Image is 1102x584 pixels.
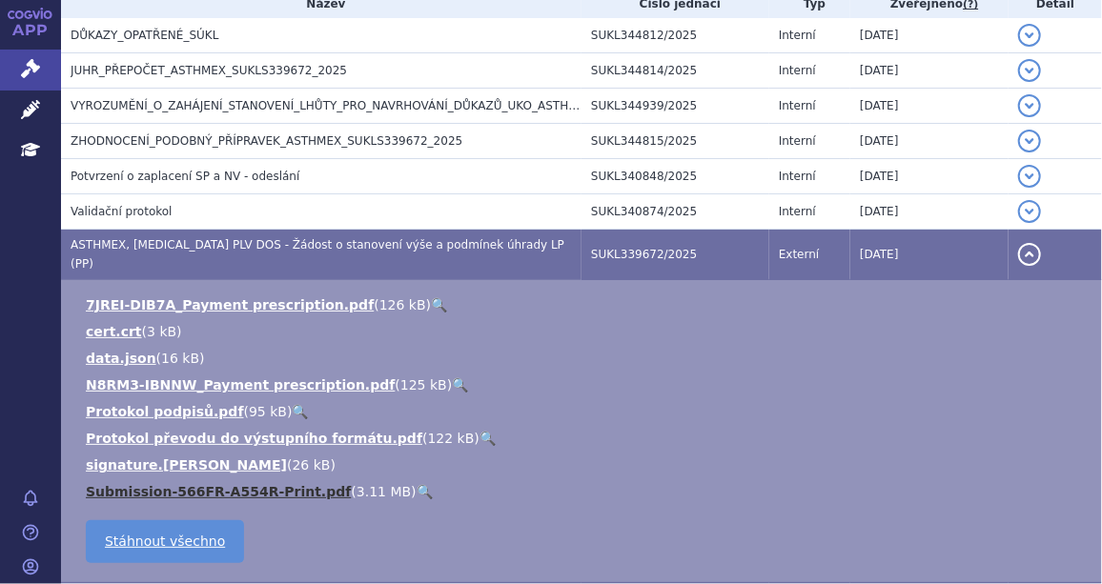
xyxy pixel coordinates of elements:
li: ( ) [86,295,1083,314]
td: SUKL344812/2025 [582,18,769,53]
a: Stáhnout všechno [86,520,244,563]
button: detail [1018,24,1041,47]
span: 26 kB [293,457,331,473]
td: SUKL340848/2025 [582,159,769,194]
button: detail [1018,200,1041,223]
li: ( ) [86,482,1083,501]
td: [DATE] [850,89,1009,124]
td: SUKL340874/2025 [582,194,769,230]
a: Protokol převodu do výstupního formátu.pdf [86,431,422,446]
span: 3 kB [147,324,176,339]
a: 🔍 [480,431,496,446]
a: 🔍 [452,377,468,393]
a: 🔍 [292,404,308,419]
span: ZHODNOCENÍ_PODOBNÝ_PŘÍPRAVEK_ASTHMEX_SUKLS339672_2025 [71,134,462,148]
span: Interní [779,99,816,112]
button: detail [1018,94,1041,117]
td: [DATE] [850,159,1009,194]
a: cert.crt [86,324,142,339]
li: ( ) [86,455,1083,474]
span: Interní [779,134,816,148]
button: detail [1018,59,1041,82]
a: 🔍 [417,484,433,499]
span: JUHR_PŘEPOČET_ASTHMEX_SUKLS339672_2025 [71,64,347,77]
td: SUKL344814/2025 [582,53,769,89]
span: Interní [779,170,816,183]
a: Submission-566FR-A554R-Print.pdf [86,484,351,499]
span: 16 kB [161,351,199,366]
span: 126 kB [379,297,426,312]
a: N8RM3-IBNNW_Payment prescription.pdf [86,377,395,393]
td: [DATE] [850,53,1009,89]
td: SUKL344939/2025 [582,89,769,124]
span: 95 kB [249,404,287,419]
td: [DATE] [850,230,1009,280]
td: [DATE] [850,124,1009,159]
a: Protokol podpisů.pdf [86,404,244,419]
span: 3.11 MB [357,484,411,499]
span: VYROZUMĚNÍ_O_ZAHÁJENÍ_STANOVENÍ_LHŮTY_PRO_NAVRHOVÁNÍ_DŮKAZŮ_UKO_ASTHMEX_SUKLS339672_2025 [71,99,714,112]
li: ( ) [86,375,1083,394]
a: 🔍 [431,297,447,312]
span: Validační protokol [71,205,173,218]
button: detail [1018,165,1041,188]
td: [DATE] [850,18,1009,53]
li: ( ) [86,349,1083,368]
span: Interní [779,29,816,42]
li: ( ) [86,322,1083,341]
button: detail [1018,243,1041,266]
span: DŮKAZY_OPATŘENÉ_SÚKL [71,29,218,42]
span: Externí [779,248,819,261]
span: Interní [779,64,816,77]
a: signature.[PERSON_NAME] [86,457,287,473]
td: SUKL339672/2025 [582,230,769,280]
a: 7JREI-DIB7A_Payment prescription.pdf [86,297,374,312]
li: ( ) [86,429,1083,448]
a: data.json [86,351,156,366]
span: Potvrzení o zaplacení SP a NV - odeslání [71,170,299,183]
span: ASTHMEX, INH PLV DOS - Žádost o stanovení výše a podmínek úhrady LP (PP) [71,238,564,271]
span: 122 kB [428,431,475,446]
td: SUKL344815/2025 [582,124,769,159]
span: 125 kB [400,377,447,393]
td: [DATE] [850,194,1009,230]
li: ( ) [86,402,1083,421]
button: detail [1018,130,1041,152]
span: Interní [779,205,816,218]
